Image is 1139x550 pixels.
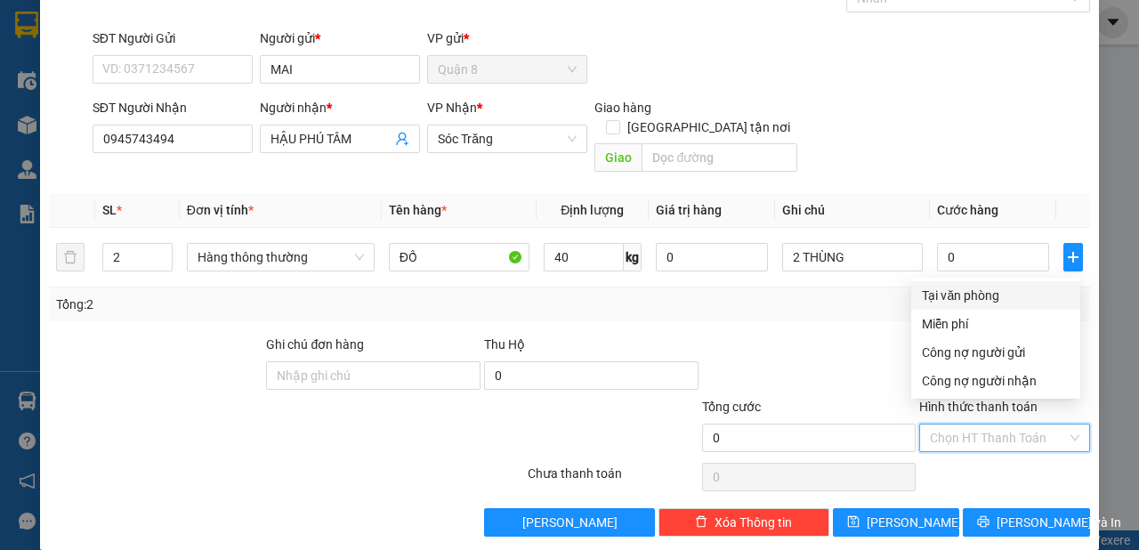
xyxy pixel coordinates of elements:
button: [PERSON_NAME] [484,508,655,537]
th: Ghi chú [775,193,930,228]
button: plus [1063,243,1083,271]
span: Xóa Thông tin [715,513,792,532]
span: Định lượng [561,203,624,217]
span: environment [123,119,135,132]
input: Dọc đường [642,143,796,172]
li: VP Quận 8 [9,96,123,116]
span: Tên hàng [389,203,447,217]
span: Giao [594,143,642,172]
button: deleteXóa Thông tin [658,508,829,537]
input: VD: Bàn, Ghế [389,243,529,271]
span: kg [624,243,642,271]
span: plus [1064,250,1082,264]
div: Tổng: 2 [56,295,441,314]
div: Chưa thanh toán [526,464,700,495]
input: 0 [656,243,768,271]
button: printer[PERSON_NAME] và In [963,508,1090,537]
label: Hình thức thanh toán [919,400,1038,414]
span: environment [9,119,21,132]
span: [PERSON_NAME] [522,513,618,532]
div: Miễn phí [922,314,1070,334]
div: SĐT Người Nhận [93,98,253,117]
div: Người nhận [260,98,420,117]
input: Ghi Chú [782,243,923,271]
span: VP Nhận [427,101,477,115]
span: Cước hàng [937,203,998,217]
div: Cước gửi hàng sẽ được ghi vào công nợ của người gửi [911,338,1080,367]
input: Ghi chú đơn hàng [266,361,481,390]
span: SL [102,203,117,217]
span: Đơn vị tính [187,203,254,217]
img: logo.jpg [9,9,71,71]
span: Giao hàng [594,101,651,115]
div: Cước gửi hàng sẽ được ghi vào công nợ của người nhận [911,367,1080,395]
span: [PERSON_NAME] [867,513,962,532]
li: VP Sóc Trăng [123,96,237,116]
span: delete [695,515,707,530]
div: Người gửi [260,28,420,48]
span: [PERSON_NAME] và In [997,513,1121,532]
span: save [847,515,860,530]
div: Tại văn phòng [922,286,1070,305]
span: Sóc Trăng [438,125,577,152]
li: Vĩnh Thành (Sóc Trăng) [9,9,258,76]
span: Quận 8 [438,56,577,83]
div: VP gửi [427,28,587,48]
button: delete [56,243,85,271]
span: Thu Hộ [484,337,525,352]
span: [GEOGRAPHIC_DATA] tận nơi [620,117,797,137]
div: Công nợ người gửi [922,343,1070,362]
span: Tổng cước [702,400,761,414]
span: Giá trị hàng [656,203,722,217]
button: save[PERSON_NAME] [833,508,960,537]
span: Hàng thông thường [198,244,364,271]
label: Ghi chú đơn hàng [266,337,364,352]
div: SĐT Người Gửi [93,28,253,48]
div: Công nợ người nhận [922,371,1070,391]
span: user-add [395,132,409,146]
span: printer [977,515,990,530]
